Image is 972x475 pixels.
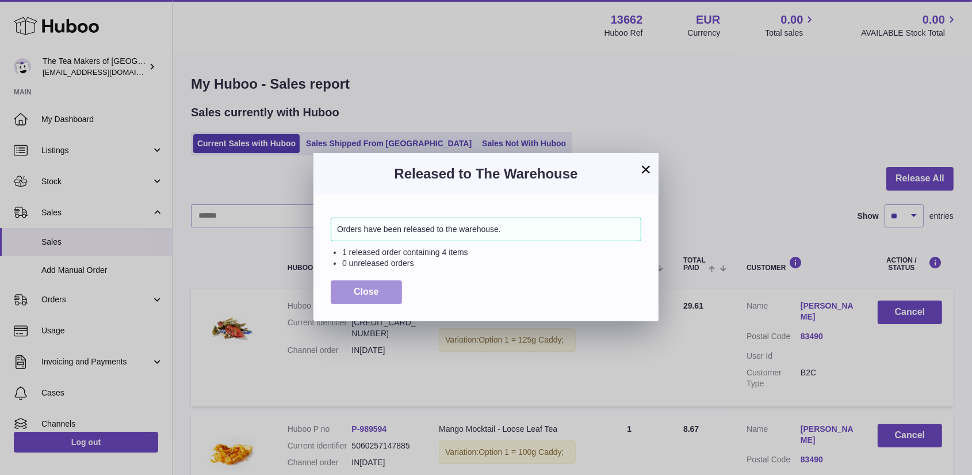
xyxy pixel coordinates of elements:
li: 0 unreleased orders [342,258,641,269]
button: × [639,162,653,176]
h3: Released to The Warehouse [331,165,641,183]
span: Close [354,287,379,297]
li: 1 released order containing 4 items [342,247,641,258]
div: Orders have been released to the warehouse. [331,218,641,241]
button: Close [331,280,402,304]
